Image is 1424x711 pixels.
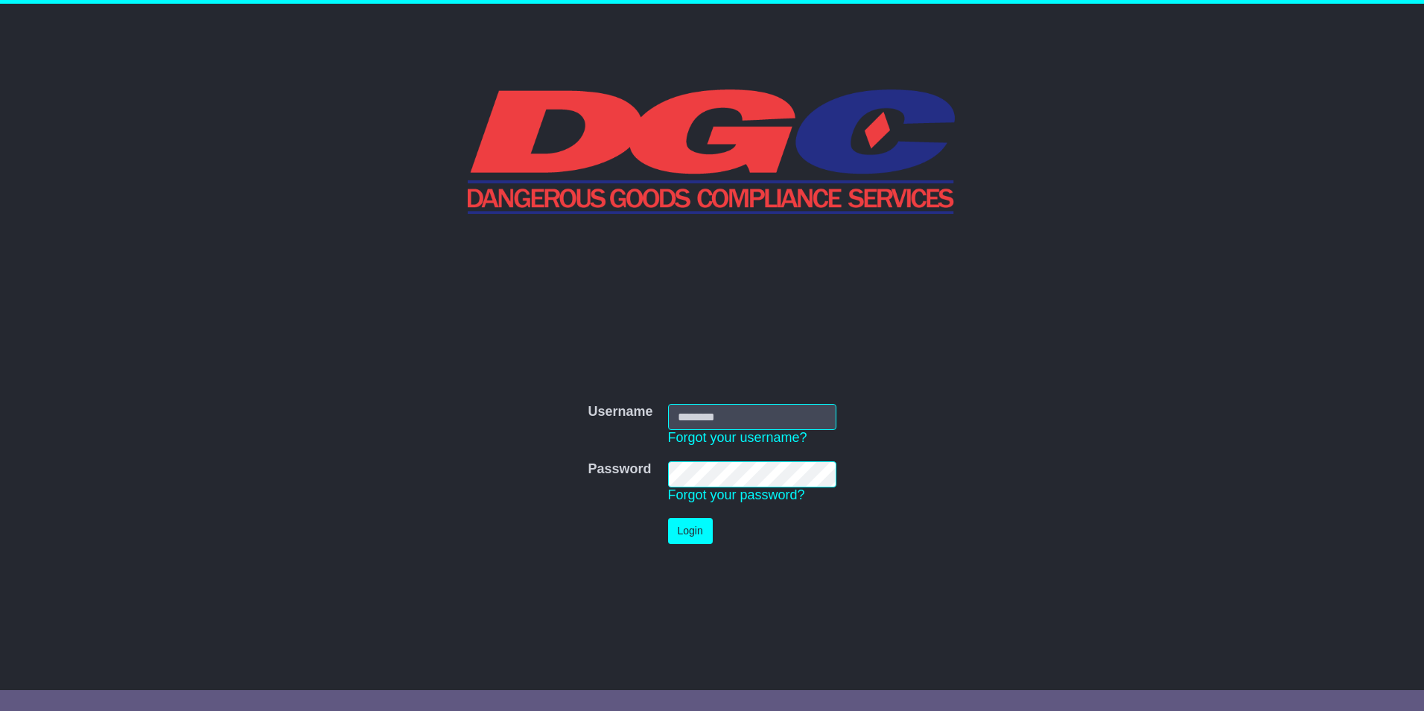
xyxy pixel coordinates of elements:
button: Login [668,518,713,544]
label: Username [588,404,652,420]
a: Forgot your username? [668,430,807,445]
a: Forgot your password? [668,487,805,502]
label: Password [588,461,651,478]
img: DGC QLD [468,87,957,214]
